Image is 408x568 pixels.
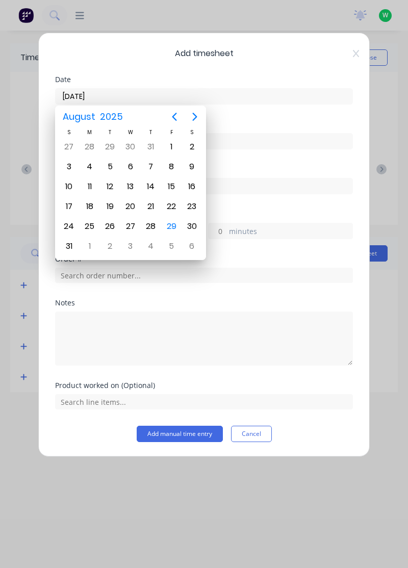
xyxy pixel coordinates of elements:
[103,239,118,254] div: Tuesday, September 2, 2025
[120,128,141,137] div: W
[164,199,179,214] div: Friday, August 22, 2025
[143,239,159,254] div: Thursday, September 4, 2025
[164,139,179,154] div: Friday, August 1, 2025
[143,159,159,174] div: Thursday, August 7, 2025
[143,219,159,234] div: Thursday, August 28, 2025
[60,108,97,126] span: August
[61,159,76,174] div: Sunday, August 3, 2025
[56,108,129,126] button: August2025
[82,159,97,174] div: Monday, August 4, 2025
[59,128,79,137] div: S
[55,76,353,83] div: Date
[61,199,76,214] div: Sunday, August 17, 2025
[103,179,118,194] div: Tuesday, August 12, 2025
[79,128,99,137] div: M
[164,159,179,174] div: Friday, August 8, 2025
[97,108,125,126] span: 2025
[55,268,353,283] input: Search order number...
[103,139,118,154] div: Tuesday, July 29, 2025
[82,199,97,214] div: Monday, August 18, 2025
[141,128,161,137] div: T
[229,226,352,239] label: minutes
[182,128,202,137] div: S
[123,219,138,234] div: Wednesday, August 27, 2025
[184,199,199,214] div: Saturday, August 23, 2025
[231,426,272,442] button: Cancel
[184,159,199,174] div: Saturday, August 9, 2025
[61,219,76,234] div: Sunday, August 24, 2025
[143,139,159,154] div: Thursday, July 31, 2025
[164,219,179,234] div: Today, Friday, August 29, 2025
[61,139,76,154] div: Sunday, July 27, 2025
[123,139,138,154] div: Wednesday, July 30, 2025
[55,255,353,263] div: Order #
[61,179,76,194] div: Sunday, August 10, 2025
[164,239,179,254] div: Friday, September 5, 2025
[100,128,120,137] div: T
[143,199,159,214] div: Thursday, August 21, 2025
[184,139,199,154] div: Saturday, August 2, 2025
[55,394,353,409] input: Search line items...
[123,159,138,174] div: Wednesday, August 6, 2025
[143,179,159,194] div: Thursday, August 14, 2025
[82,239,97,254] div: Monday, September 1, 2025
[123,239,138,254] div: Wednesday, September 3, 2025
[61,239,76,254] div: Sunday, August 31, 2025
[184,179,199,194] div: Saturday, August 16, 2025
[184,239,199,254] div: Saturday, September 6, 2025
[123,179,138,194] div: Wednesday, August 13, 2025
[161,128,182,137] div: F
[123,199,138,214] div: Wednesday, August 20, 2025
[185,107,205,127] button: Next page
[55,382,353,389] div: Product worked on (Optional)
[82,219,97,234] div: Monday, August 25, 2025
[103,199,118,214] div: Tuesday, August 19, 2025
[209,223,226,239] input: 0
[82,139,97,154] div: Monday, July 28, 2025
[103,159,118,174] div: Tuesday, August 5, 2025
[137,426,223,442] button: Add manual time entry
[82,179,97,194] div: Monday, August 11, 2025
[164,107,185,127] button: Previous page
[55,47,353,60] span: Add timesheet
[103,219,118,234] div: Tuesday, August 26, 2025
[184,219,199,234] div: Saturday, August 30, 2025
[55,299,353,306] div: Notes
[164,179,179,194] div: Friday, August 15, 2025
